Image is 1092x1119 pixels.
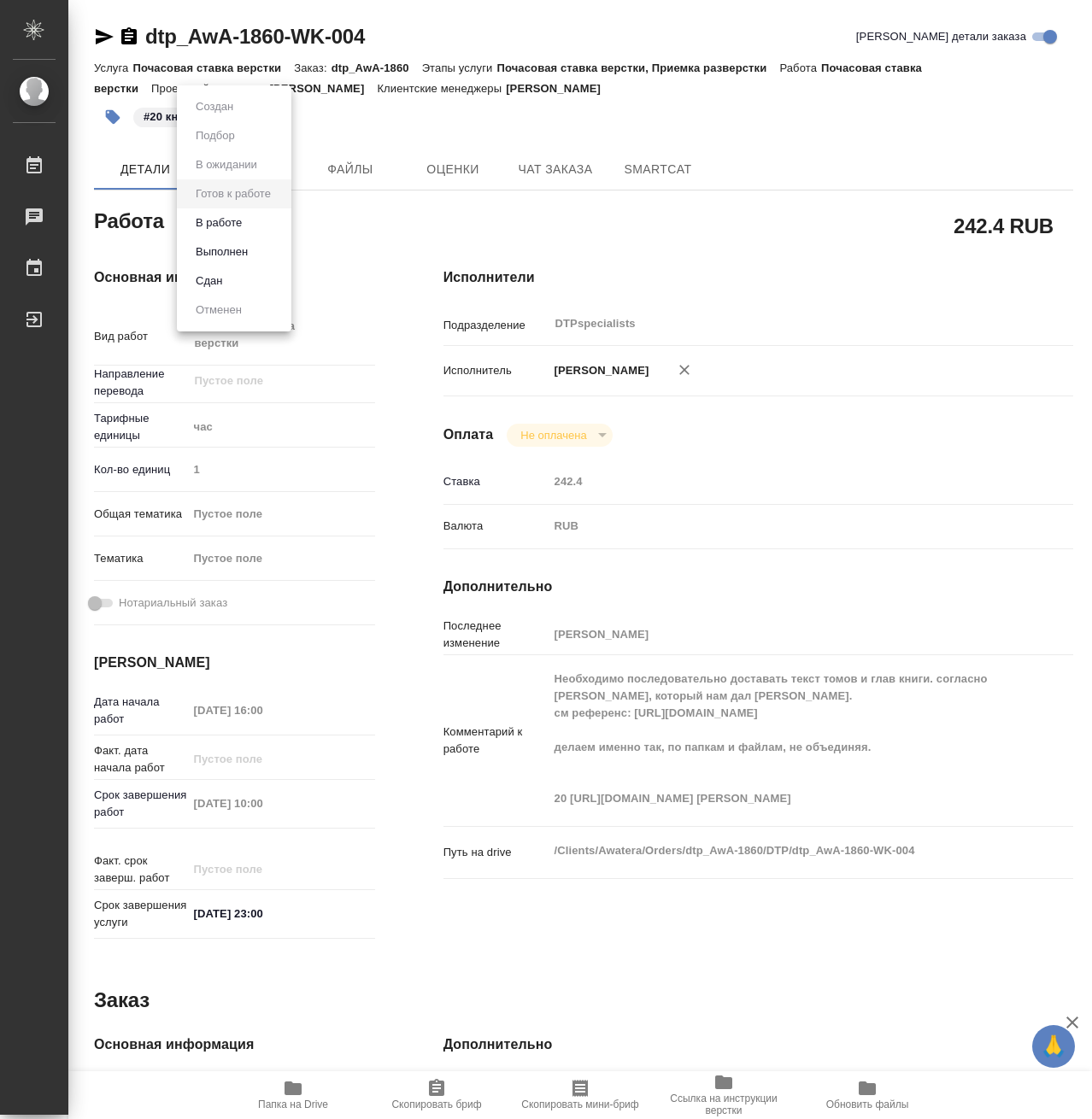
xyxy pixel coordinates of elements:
[191,97,238,116] button: Создан
[191,272,227,290] button: Сдан
[191,301,247,319] button: Отменен
[191,155,262,174] button: В ожидании
[191,126,240,145] button: Подбор
[191,185,276,203] button: Готов к работе
[191,243,253,261] button: Выполнен
[191,214,247,232] button: В работе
